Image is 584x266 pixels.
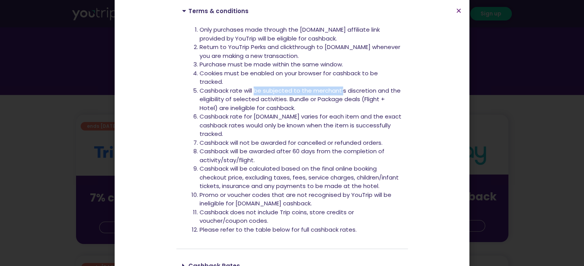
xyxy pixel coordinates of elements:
[200,86,402,113] li: Cashback rate will be subjected to the merchant’s discretion and the eligibility of selected acti...
[200,208,402,225] li: Cashback does not include Trip coins, store credits or voucher/coupon codes.
[200,112,402,139] li: Cashback rate for [DOMAIN_NAME] varies for each item and the exact cashback rates would only be k...
[176,20,408,249] div: Terms & conditions
[200,191,402,208] li: Promo or voucher codes that are not recognised by YouTrip will be ineligible for [DOMAIN_NAME] ca...
[200,25,402,43] li: Only purchases made through the [DOMAIN_NAME] affiliate link provided by YouTrip will be eligible...
[200,60,402,69] li: Purchase must be made within the same window.
[200,69,402,86] li: Cookies must be enabled on your browser for cashback to be tracked.
[176,2,408,20] div: Terms & conditions
[200,43,402,60] li: Return to YouTrip Perks and clickthrough to [DOMAIN_NAME] whenever you are making a new transaction.
[200,164,402,191] li: Cashback will be calculated based on the final online booking checkout price, excluding taxes, fe...
[188,7,249,15] a: Terms & conditions
[200,147,402,164] li: Cashback will be awarded after 60 days from the completion of activity/stay/flight.
[200,225,402,234] li: Please refer to the table below for full cashback rates.
[200,139,402,147] li: Cashback will not be awarded for cancelled or refunded orders.
[456,8,462,14] a: Close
